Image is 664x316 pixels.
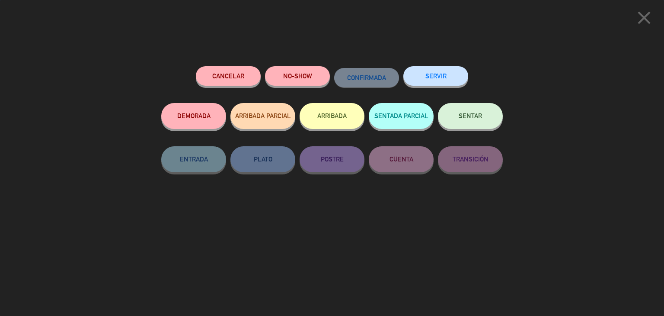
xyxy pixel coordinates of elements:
button: SENTAR [438,103,503,129]
span: SENTAR [459,112,482,119]
button: close [631,6,658,32]
button: CUENTA [369,146,434,172]
button: CONFIRMADA [334,68,399,87]
span: ARRIBADA PARCIAL [235,112,291,119]
button: ARRIBADA [300,103,364,129]
button: Cancelar [196,66,261,86]
button: POSTRE [300,146,364,172]
button: PLATO [230,146,295,172]
button: ENTRADA [161,146,226,172]
i: close [633,7,655,29]
button: SERVIR [403,66,468,86]
button: TRANSICIÓN [438,146,503,172]
button: NO-SHOW [265,66,330,86]
span: CONFIRMADA [347,74,386,81]
button: SENTADA PARCIAL [369,103,434,129]
button: DEMORADA [161,103,226,129]
button: ARRIBADA PARCIAL [230,103,295,129]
